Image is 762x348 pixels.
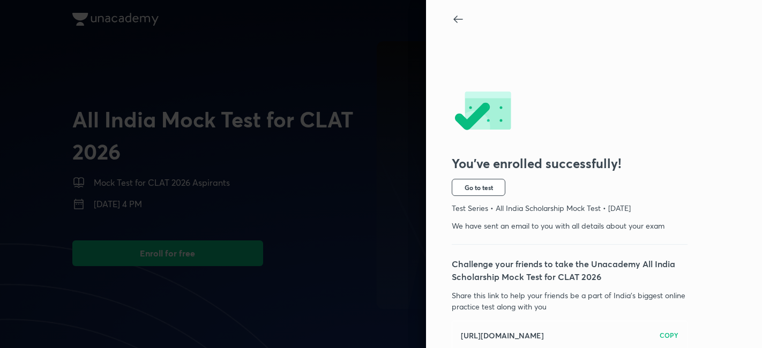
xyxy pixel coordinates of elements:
[461,330,544,341] h6: [URL][DOMAIN_NAME]
[452,290,688,312] p: Share this link to help your friends be a part of India’s biggest online practice test along with...
[465,183,493,192] span: Go to test
[452,92,513,132] img: -
[452,156,688,171] h3: You’ve enrolled successfully!
[452,220,688,231] p: We have sent an email to you with all details about your exam
[660,330,678,340] h6: COPY
[452,258,688,283] p: Challenge your friends to take the Unacademy All India Scholarship Mock Test for CLAT 2026
[452,202,688,214] p: Test Series • All India Scholarship Mock Test • [DATE]
[452,179,505,196] button: Go to test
